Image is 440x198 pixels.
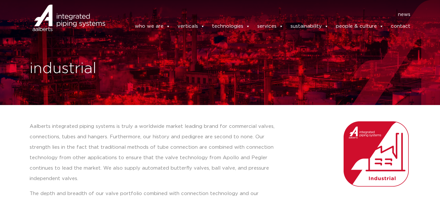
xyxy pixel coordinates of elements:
a: news [398,9,410,20]
a: sustainability [291,20,329,33]
a: verticals [177,20,205,33]
nav: Menu [115,9,411,20]
a: technologies [212,20,250,33]
a: services [257,20,283,33]
a: who we are [135,20,170,33]
a: people & culture [336,20,384,33]
h1: industrial [30,58,217,79]
p: Aalberts integrated piping systems is truly a worldwide market leading brand for commercial valve... [30,121,279,184]
img: Aalberts_IPS_icon_industrial_rgb [344,121,409,187]
a: contact [391,20,410,33]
